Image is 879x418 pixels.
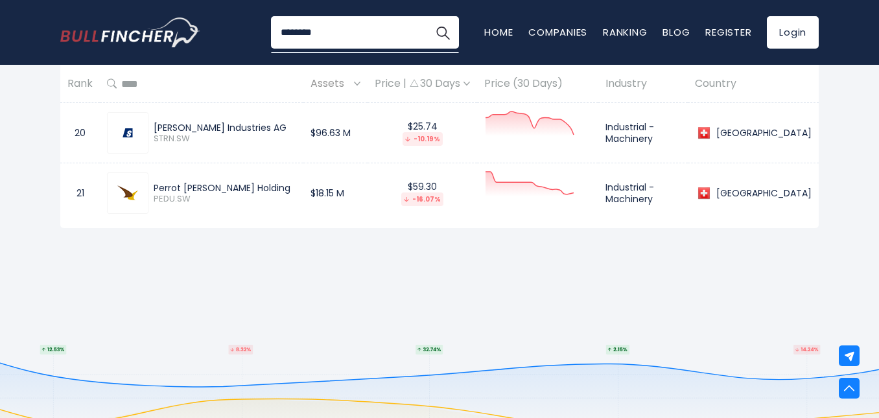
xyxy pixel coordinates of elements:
a: Home [484,25,513,39]
div: -10.19% [403,132,443,146]
a: Go to homepage [60,17,200,47]
a: Ranking [603,25,647,39]
a: Blog [662,25,690,39]
td: $18.15 M [303,163,368,224]
img: PEDU.SW.png [117,183,138,203]
img: Bullfincher logo [60,17,200,47]
td: 20 [60,103,100,163]
div: [GEOGRAPHIC_DATA] [713,127,812,139]
th: Country [688,65,819,103]
span: STRN.SW [154,134,296,145]
td: 21 [60,163,100,224]
a: Login [767,16,819,49]
div: Price | 30 Days [375,77,470,91]
div: [PERSON_NAME] Industries AG [154,122,296,134]
td: $96.63 M [303,103,368,163]
button: Search [427,16,459,49]
th: Industry [598,65,688,103]
div: [GEOGRAPHIC_DATA] [713,187,812,199]
div: $59.30 [375,181,470,206]
td: Industrial - Machinery [598,103,688,163]
th: Price (30 Days) [477,65,598,103]
div: Perrot [PERSON_NAME] Holding [154,182,296,194]
span: Assets [311,74,351,94]
td: Industrial - Machinery [598,163,688,224]
th: Rank [60,65,100,103]
a: Register [705,25,751,39]
a: Companies [528,25,587,39]
img: STRN.SW.png [123,128,133,138]
div: -16.07% [401,192,443,206]
div: $25.74 [375,121,470,146]
span: PEDU.SW [154,194,296,205]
